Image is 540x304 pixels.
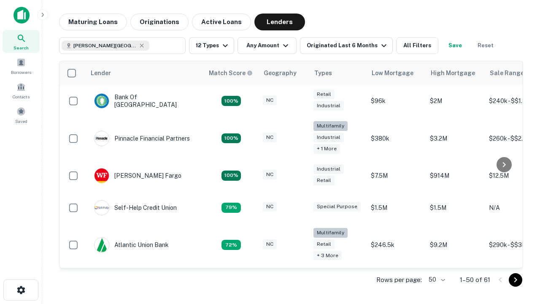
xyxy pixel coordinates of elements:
td: $3.3M [426,266,485,298]
iframe: Chat Widget [498,209,540,250]
div: Industrial [313,133,344,142]
div: Multifamily [313,121,348,131]
td: $1.5M [426,192,485,224]
span: Contacts [13,93,30,100]
div: Low Mortgage [372,68,413,78]
button: Reset [472,37,499,54]
img: picture [94,168,109,183]
span: Saved [15,118,27,125]
td: $200k [367,266,426,298]
a: Contacts [3,79,40,102]
div: Matching Properties: 11, hasApolloMatch: undefined [221,203,241,213]
button: Originations [130,14,189,30]
span: Search [13,44,29,51]
th: Lender [86,61,204,85]
button: 12 Types [189,37,234,54]
div: NC [263,170,277,179]
th: Low Mortgage [367,61,426,85]
div: Matching Properties: 10, hasApolloMatch: undefined [221,240,241,250]
div: Types [314,68,332,78]
div: NC [263,95,277,105]
button: Maturing Loans [59,14,127,30]
div: NC [263,239,277,249]
button: Lenders [254,14,305,30]
img: picture [94,131,109,146]
span: [PERSON_NAME][GEOGRAPHIC_DATA], [GEOGRAPHIC_DATA] [73,42,137,49]
div: High Mortgage [431,68,475,78]
th: Geography [259,61,309,85]
a: Saved [3,103,40,126]
td: $3.2M [426,117,485,160]
button: All Filters [396,37,438,54]
div: Bank Of [GEOGRAPHIC_DATA] [94,93,195,109]
div: Multifamily [313,228,348,238]
div: Retail [313,239,335,249]
div: Capitalize uses an advanced AI algorithm to match your search with the best lender. The match sco... [209,68,253,78]
td: $380k [367,117,426,160]
div: + 1 more [313,144,340,154]
th: Types [309,61,367,85]
td: $2M [426,85,485,117]
button: Save your search to get updates of matches that match your search criteria. [442,37,469,54]
div: 50 [425,274,446,286]
button: Originated Last 6 Months [300,37,393,54]
img: picture [94,94,109,108]
span: Borrowers [11,69,31,76]
button: Any Amount [238,37,297,54]
div: Atlantic Union Bank [94,237,169,252]
div: Self-help Credit Union [94,200,177,215]
div: Industrial [313,164,344,174]
p: Rows per page: [376,275,422,285]
td: $7.5M [367,160,426,192]
td: $9.2M [426,224,485,266]
div: Sale Range [490,68,524,78]
h6: Match Score [209,68,251,78]
a: Search [3,30,40,53]
div: NC [263,202,277,212]
div: Pinnacle Financial Partners [94,131,190,146]
th: Capitalize uses an advanced AI algorithm to match your search with the best lender. The match sco... [204,61,259,85]
td: $96k [367,85,426,117]
td: $246.5k [367,224,426,266]
div: Retail [313,90,335,99]
div: NC [263,133,277,142]
div: Matching Properties: 14, hasApolloMatch: undefined [221,96,241,106]
button: Active Loans [192,14,251,30]
button: Go to next page [509,273,522,287]
div: Originated Last 6 Months [307,41,389,51]
td: $914M [426,160,485,192]
div: [PERSON_NAME] Fargo [94,168,181,183]
img: picture [94,238,109,252]
div: Retail [313,176,335,185]
a: Borrowers [3,54,40,77]
div: Special Purpose [313,202,361,212]
div: + 3 more [313,251,342,261]
div: Industrial [313,101,344,111]
div: Matching Properties: 25, hasApolloMatch: undefined [221,133,241,144]
img: capitalize-icon.png [13,7,30,24]
td: $1.5M [367,192,426,224]
img: picture [94,201,109,215]
div: Lender [91,68,111,78]
th: High Mortgage [426,61,485,85]
p: 1–50 of 61 [460,275,490,285]
div: Geography [264,68,297,78]
div: Matching Properties: 15, hasApolloMatch: undefined [221,171,241,181]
